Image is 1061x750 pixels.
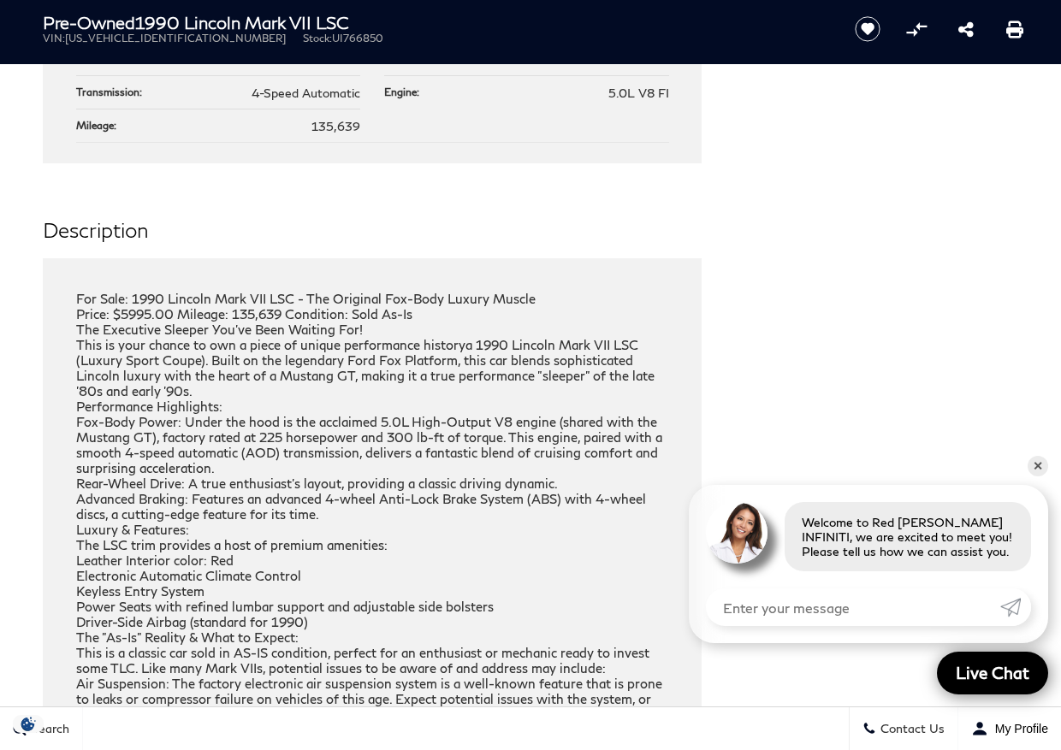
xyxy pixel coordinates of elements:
[9,715,48,733] section: Click to Open Cookie Consent Modal
[876,722,945,736] span: Contact Us
[937,652,1048,694] a: Live Chat
[904,16,929,42] button: Compare Vehicle
[76,118,125,133] div: Mileage:
[27,722,69,736] span: Search
[43,12,135,32] strong: Pre-Owned
[1006,19,1023,39] a: Print this Pre-Owned 1990 Lincoln Mark VII LSC
[608,86,669,100] span: 5.0L V8 FI
[988,722,1048,735] span: My Profile
[311,119,360,133] span: 135,639
[252,86,360,100] span: 4-Speed Automatic
[958,19,974,39] a: Share this Pre-Owned 1990 Lincoln Mark VII LSC
[849,15,886,43] button: Save vehicle
[1000,588,1031,626] a: Submit
[43,32,65,44] span: VIN:
[43,215,702,245] h2: Description
[706,588,1000,626] input: Enter your message
[947,662,1038,683] span: Live Chat
[65,32,286,44] span: [US_VEHICLE_IDENTIFICATION_NUMBER]
[303,32,332,44] span: Stock:
[785,502,1031,571] div: Welcome to Red [PERSON_NAME] INFINITI, we are excited to meet you! Please tell us how we can assi...
[76,85,151,99] div: Transmission:
[706,502,768,564] img: Agent profile photo
[9,715,48,733] img: Opt-Out Icon
[332,32,383,44] span: UI766850
[43,13,826,32] h1: 1990 Lincoln Mark VII LSC
[384,85,428,99] div: Engine:
[958,707,1061,750] button: Open user profile menu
